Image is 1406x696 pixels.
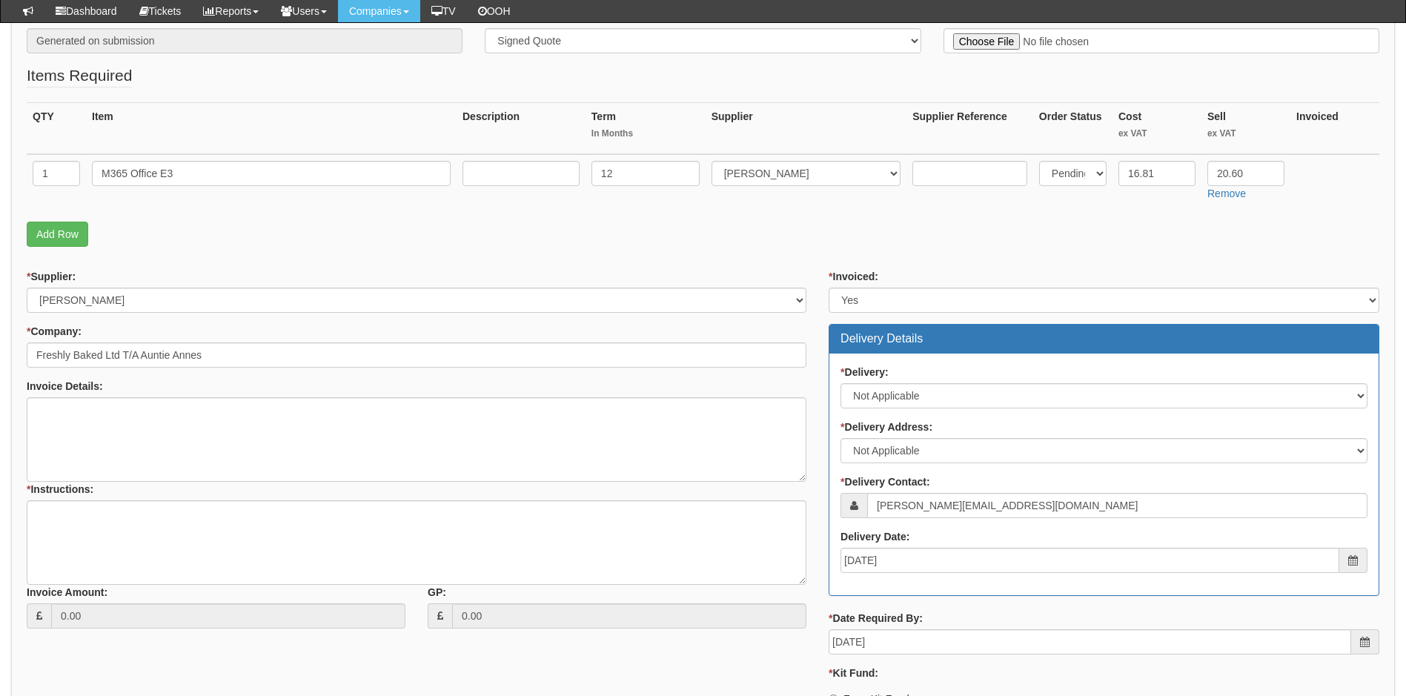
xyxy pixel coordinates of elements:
[27,222,88,247] a: Add Row
[840,420,932,434] label: Delivery Address:
[27,379,103,394] label: Invoice Details:
[906,103,1033,155] th: Supplier Reference
[428,585,446,600] label: GP:
[840,365,889,380] label: Delivery:
[829,269,878,284] label: Invoiced:
[1118,127,1196,140] small: ex VAT
[840,529,909,544] label: Delivery Date:
[829,666,878,680] label: Kit Fund:
[27,64,132,87] legend: Items Required
[706,103,907,155] th: Supplier
[840,332,1367,345] h3: Delivery Details
[586,103,706,155] th: Term
[829,611,923,626] label: Date Required By:
[1201,103,1290,155] th: Sell
[1290,103,1379,155] th: Invoiced
[27,585,107,600] label: Invoice Amount:
[27,324,82,339] label: Company:
[27,269,76,284] label: Supplier:
[1112,103,1201,155] th: Cost
[1033,103,1112,155] th: Order Status
[27,482,93,497] label: Instructions:
[1207,188,1246,199] a: Remove
[457,103,586,155] th: Description
[86,103,457,155] th: Item
[840,474,930,489] label: Delivery Contact:
[1207,127,1284,140] small: ex VAT
[27,103,86,155] th: QTY
[591,127,700,140] small: In Months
